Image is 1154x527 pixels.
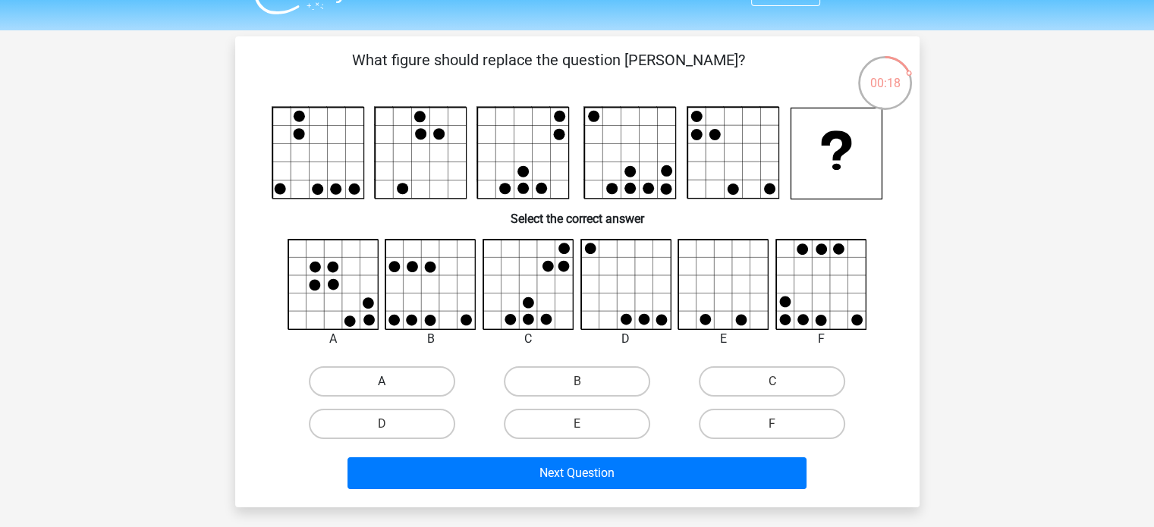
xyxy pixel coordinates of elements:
label: F [699,409,845,439]
div: D [569,330,684,348]
div: 00:18 [857,55,913,93]
div: B [373,330,488,348]
label: A [309,366,455,397]
div: C [471,330,586,348]
label: B [504,366,650,397]
div: A [276,330,391,348]
label: C [699,366,845,397]
p: What figure should replace the question [PERSON_NAME]? [259,49,838,94]
h6: Select the correct answer [259,199,895,226]
button: Next Question [347,457,807,489]
div: E [666,330,781,348]
div: F [764,330,879,348]
label: D [309,409,455,439]
label: E [504,409,650,439]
